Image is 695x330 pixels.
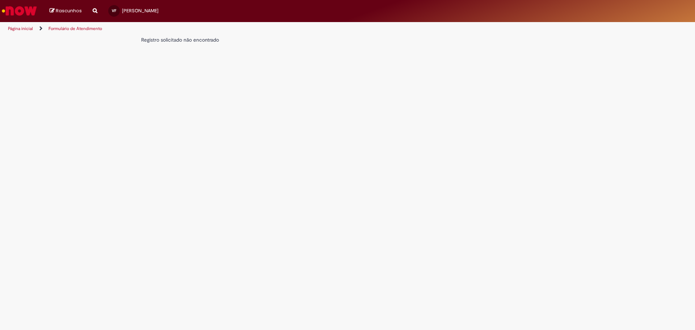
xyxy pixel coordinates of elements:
[122,8,159,14] span: [PERSON_NAME]
[8,26,33,31] a: Página inicial
[112,8,116,13] span: VF
[56,7,82,14] span: Rascunhos
[49,26,102,31] a: Formulário de Atendimento
[50,8,82,14] a: Rascunhos
[1,4,38,18] img: ServiceNow
[141,36,448,43] div: Registro solicitado não encontrado
[5,22,458,35] ul: Trilhas de página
